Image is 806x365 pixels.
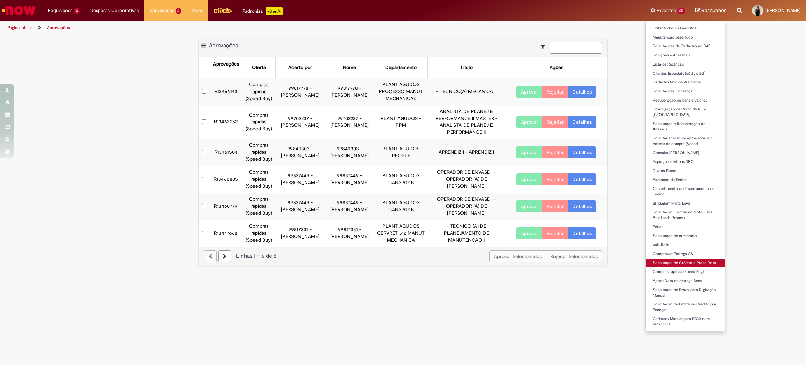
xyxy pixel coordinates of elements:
button: Aprovar [516,200,543,212]
td: 99817331 - [PERSON_NAME] [325,220,374,247]
a: Solicitação de Crédito e Prazo Rota [646,259,725,267]
td: PLANT AGUDOS CANS 512 B [374,193,428,220]
a: Rascunhos [695,7,727,14]
ul: Trilhas de página [5,21,532,34]
img: ServiceNow [1,4,37,18]
td: R13466143 [210,78,242,105]
a: Detalhes [568,146,596,158]
a: Aprovações [47,25,70,30]
a: Solicitações Cobrança [646,88,725,95]
button: Aprovar [516,86,543,98]
div: Nome [343,64,356,71]
a: Cadastro teto de Vasilhame [646,78,725,86]
img: click_logo_yellow_360x200.png [213,5,232,15]
td: PLANT AGUDOS - PPM [374,105,428,139]
a: Alteração de Pedido [646,176,725,184]
a: Clientes Especiais (código EG) [646,70,725,77]
td: APRENDIZ I - APRENDIZ I [428,139,505,166]
a: Expurgo de Mapas SPO [646,158,725,166]
a: Detalhes [568,227,596,239]
td: R13460805 [210,166,242,193]
td: R13460779 [210,193,242,220]
span: Despesas Corporativas [90,7,139,14]
td: 99849303 - [PERSON_NAME] [325,139,374,166]
a: Dúvida Fiscal [646,167,725,175]
a: Detalhes [568,86,596,98]
a: Cadastro Manual para PDVs com erro BEES [646,315,725,328]
a: Cancelamento ou Encerramento de Pedido [646,185,725,198]
td: - TECNICO (A) DE PLANEJAMENTO DE MANUTENCAO I [428,220,505,247]
span: [PERSON_NAME] [765,7,801,13]
a: Manutenção base foco [646,34,725,41]
a: Compras rápidas (Speed Buy) [646,268,725,276]
button: Aprovar [516,146,543,158]
td: PLANT AGUDOS PEOPLE [374,139,428,166]
a: Solicitar acesso de aprovador aos portais de compra (Speed… [646,135,725,147]
td: Compras rápidas (Speed Buy) [242,193,276,220]
td: OPERADOR DE ENVASE I - OPERADOR (A) DE [PERSON_NAME] [428,166,505,193]
span: Requisições [48,7,72,14]
td: Compras rápidas (Speed Buy) [242,139,276,166]
a: Prorrogação de Prazo de NF e [GEOGRAPHIC_DATA] [646,105,725,118]
span: Favoritos [657,7,676,14]
td: Compras rápidas (Speed Buy) [242,78,276,105]
td: 99702237 - [PERSON_NAME] [275,105,325,139]
td: PLANT AGUDOS PROCESSO MANUT MECHANICAL [374,78,428,105]
td: Compras rápidas (Speed Buy) [242,220,276,247]
a: Consulta [PERSON_NAME] [646,149,725,157]
td: PLANT AGUDOS CERVRET 512 MANUT MECHANICA [374,220,428,247]
ul: Favoritos [645,21,725,331]
td: 99817331 - [PERSON_NAME] [275,220,325,247]
a: Solicitação de numerário [646,232,725,240]
td: 99702237 - [PERSON_NAME] [325,105,374,139]
td: Compras rápidas (Speed Buy) [242,166,276,193]
button: Rejeitar [542,173,568,185]
a: Férias [646,223,725,231]
a: Detalhes [568,173,596,185]
td: R13463252 [210,105,242,139]
button: Rejeitar [542,200,568,212]
a: Ajuste Data de entrega Bees [646,277,725,285]
a: Exibir todos os Favoritos [646,25,725,32]
a: Solicitação e Recuperação de Acessos [646,120,725,133]
a: Solicitações de Cadastro no SAP [646,42,725,50]
a: Soluções e Acessos TI [646,51,725,59]
span: Aprovações [209,42,238,49]
a: Detalhes [568,200,596,212]
td: Compras rápidas (Speed Buy) [242,105,276,139]
span: Aprovações [149,7,174,14]
span: 55 [677,8,685,14]
div: Padroniza [242,7,283,15]
button: Aprovar [516,116,543,128]
i: Mostrar filtros para: Suas Solicitações [541,44,548,49]
td: R13447668 [210,220,242,247]
div: Oferta [252,64,266,71]
td: 99849303 - [PERSON_NAME] [275,139,325,166]
td: R13461504 [210,139,242,166]
td: - TECNICO(A) MECANICA II [428,78,505,105]
button: Rejeitar [542,116,568,128]
div: Linhas 1 − 6 de 6 [204,252,602,260]
span: More [192,7,203,14]
td: PLANT AGUDOS CANS 512 B [374,166,428,193]
div: Aberto por [288,64,312,71]
a: Lista de Restrição [646,61,725,68]
td: 99817778 - [PERSON_NAME] [275,78,325,105]
button: Aprovar [516,173,543,185]
span: 4 [74,8,80,14]
td: OPERADOR DE ENVASE I - OPERADOR (A) DE [PERSON_NAME] [428,193,505,220]
a: Solicitação de Limite de Credito por Exceção [646,301,725,314]
p: +GenAi [266,7,283,15]
button: Rejeitar [542,146,568,158]
a: Solicitação de Prazo para Digitação Manual [646,286,725,299]
a: Detalhes [568,116,596,128]
span: 6 [176,8,182,14]
div: Aprovações [213,61,239,68]
th: Aprovações [210,57,242,78]
td: 99837449 - [PERSON_NAME] [325,166,374,193]
td: 99837449 - [PERSON_NAME] [325,193,374,220]
a: Blindagem Frota Leve [646,200,725,207]
div: Departamento [385,64,417,71]
span: Rascunhos [701,7,727,14]
td: 99817778 - [PERSON_NAME] [325,78,374,105]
